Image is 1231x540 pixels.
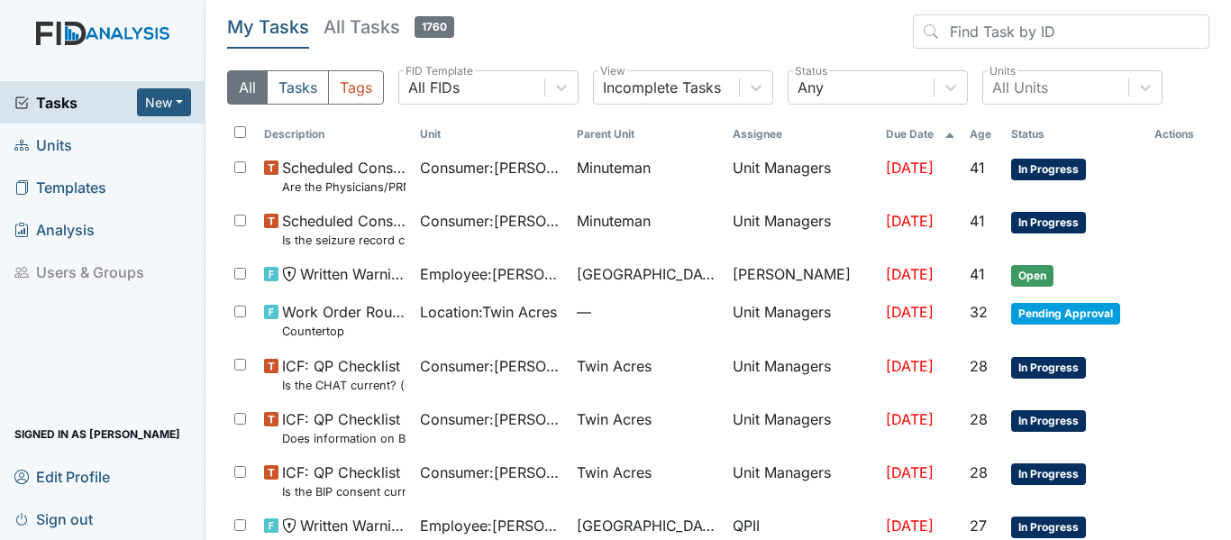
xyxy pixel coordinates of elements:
[725,401,879,454] td: Unit Managers
[970,463,988,481] span: 28
[970,357,988,375] span: 28
[1011,212,1086,233] span: In Progress
[725,150,879,203] td: Unit Managers
[1011,463,1086,485] span: In Progress
[420,462,561,483] span: Consumer : [PERSON_NAME]
[577,355,652,377] span: Twin Acres
[1011,265,1053,287] span: Open
[300,263,406,285] span: Written Warning
[227,70,268,105] button: All
[1011,357,1086,379] span: In Progress
[420,515,561,536] span: Employee : [PERSON_NAME]
[1011,517,1086,538] span: In Progress
[420,355,561,377] span: Consumer : [PERSON_NAME]
[1011,303,1120,325] span: Pending Approval
[282,462,406,500] span: ICF: QP Checklist Is the BIP consent current? (document the date, BIP number in the comment section)
[282,232,406,249] small: Is the seizure record current?
[962,119,1004,150] th: Toggle SortBy
[577,515,718,536] span: [GEOGRAPHIC_DATA]
[227,14,309,40] h5: My Tasks
[725,256,879,294] td: [PERSON_NAME]
[577,301,718,323] span: —
[970,212,985,230] span: 41
[1004,119,1146,150] th: Toggle SortBy
[886,410,934,428] span: [DATE]
[886,517,934,535] span: [DATE]
[282,301,406,340] span: Work Order Routine Countertop
[570,119,725,150] th: Toggle SortBy
[14,131,72,159] span: Units
[725,454,879,508] td: Unit Managers
[577,263,718,285] span: [GEOGRAPHIC_DATA]
[725,203,879,256] td: Unit Managers
[420,157,561,178] span: Consumer : [PERSON_NAME]
[420,263,561,285] span: Employee : [PERSON_NAME]
[282,430,406,447] small: Does information on BIP and consent match?
[324,14,454,40] h5: All Tasks
[577,408,652,430] span: Twin Acres
[282,377,406,394] small: Is the CHAT current? (document the date in the comment section)
[913,14,1209,49] input: Find Task by ID
[970,410,988,428] span: 28
[420,408,561,430] span: Consumer : [PERSON_NAME]
[14,215,95,243] span: Analysis
[970,159,985,177] span: 41
[970,265,985,283] span: 41
[420,301,557,323] span: Location : Twin Acres
[886,212,934,230] span: [DATE]
[282,483,406,500] small: Is the BIP consent current? (document the date, BIP number in the comment section)
[282,157,406,196] span: Scheduled Consumer Chart Review Are the Physicians/PRN orders updated every 90 days?
[415,16,454,38] span: 1760
[14,173,106,201] span: Templates
[970,303,988,321] span: 32
[879,119,963,150] th: Toggle SortBy
[886,265,934,283] span: [DATE]
[1147,119,1209,150] th: Actions
[577,210,651,232] span: Minuteman
[798,77,824,98] div: Any
[577,157,651,178] span: Minuteman
[282,178,406,196] small: Are the Physicians/PRN orders updated every 90 days?
[227,70,384,105] div: Type filter
[282,355,406,394] span: ICF: QP Checklist Is the CHAT current? (document the date in the comment section)
[886,357,934,375] span: [DATE]
[886,303,934,321] span: [DATE]
[992,77,1048,98] div: All Units
[725,348,879,401] td: Unit Managers
[14,505,93,533] span: Sign out
[14,462,110,490] span: Edit Profile
[1011,410,1086,432] span: In Progress
[267,70,329,105] button: Tasks
[725,119,879,150] th: Assignee
[420,210,561,232] span: Consumer : [PERSON_NAME]
[257,119,413,150] th: Toggle SortBy
[886,159,934,177] span: [DATE]
[725,294,879,347] td: Unit Managers
[408,77,460,98] div: All FIDs
[886,463,934,481] span: [DATE]
[137,88,191,116] button: New
[1011,159,1086,180] span: In Progress
[234,126,246,138] input: Toggle All Rows Selected
[603,77,721,98] div: Incomplete Tasks
[328,70,384,105] button: Tags
[577,462,652,483] span: Twin Acres
[413,119,569,150] th: Toggle SortBy
[282,323,406,340] small: Countertop
[282,408,406,447] span: ICF: QP Checklist Does information on BIP and consent match?
[14,420,180,448] span: Signed in as [PERSON_NAME]
[282,210,406,249] span: Scheduled Consumer Chart Review Is the seizure record current?
[970,517,987,535] span: 27
[14,92,137,114] a: Tasks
